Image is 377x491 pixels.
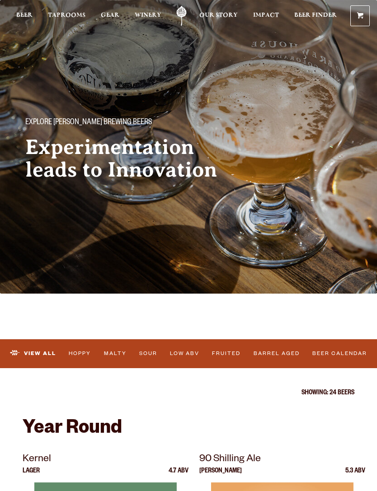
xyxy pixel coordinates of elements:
span: Our Story [199,12,238,19]
p: Kernel [23,452,188,468]
span: Beer Finder [294,12,337,19]
p: 5.3 ABV [345,468,365,482]
span: Winery [135,12,161,19]
span: Beer [16,12,33,19]
p: Showing: 24 Beers [23,390,354,397]
a: Hoppy [66,344,94,363]
a: Taprooms [48,6,85,26]
span: Taprooms [48,12,85,19]
a: Our Story [199,6,238,26]
a: Malty [101,344,129,363]
span: Explore [PERSON_NAME] Brewing Beers [25,117,152,129]
a: Beer Calendar [310,344,370,363]
a: Winery [135,6,161,26]
h2: Year Round [23,419,354,440]
a: Beer [16,6,33,26]
p: Lager [23,468,40,482]
a: Impact [253,6,279,26]
a: Gear [101,6,119,26]
a: Fruited [209,344,244,363]
a: Low ABV [167,344,203,363]
a: Sour [136,344,160,363]
p: [PERSON_NAME] [199,468,242,482]
h2: Experimentation leads to Innovation [25,136,221,181]
a: Beer Finder [294,6,337,26]
p: 4.7 ABV [169,468,188,482]
span: Impact [253,12,279,19]
span: Gear [101,12,119,19]
p: 90 Shilling Ale [199,452,365,468]
a: Barrel Aged [250,344,302,363]
a: View All [7,344,59,363]
a: Odell Home [170,6,193,26]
